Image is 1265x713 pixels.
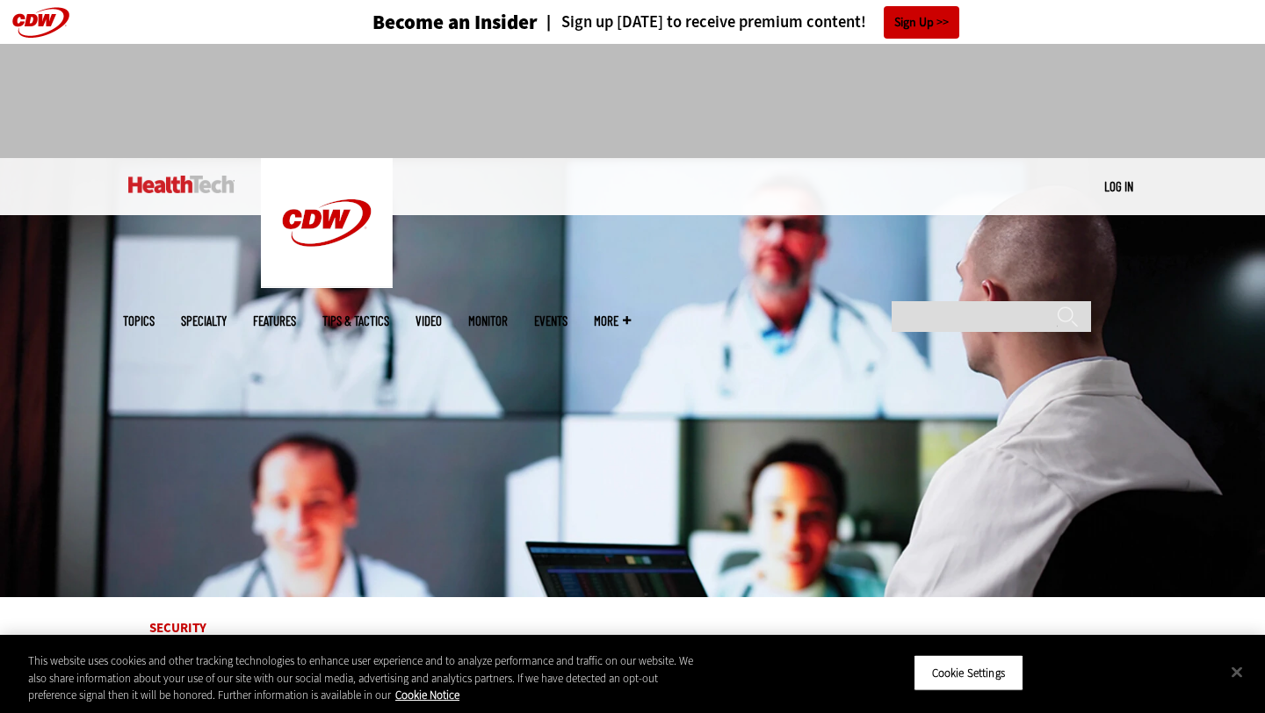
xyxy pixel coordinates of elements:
iframe: advertisement [313,61,952,140]
button: Cookie Settings [914,654,1023,691]
a: Tips & Tactics [322,314,389,328]
a: MonITor [468,314,508,328]
button: Close [1218,652,1256,691]
span: More [594,314,631,328]
img: Home [128,176,235,193]
a: Security [149,619,206,637]
a: More information about your privacy [395,688,459,702]
a: Log in [1104,178,1133,194]
div: User menu [1104,177,1133,196]
a: Sign Up [884,6,959,39]
span: Topics [123,314,155,328]
a: Events [534,314,567,328]
a: Sign up [DATE] to receive premium content! [538,14,866,31]
a: Become an Insider [307,12,538,32]
img: Home [261,158,393,288]
a: CDW [261,274,393,292]
span: Specialty [181,314,227,328]
h3: Become an Insider [372,12,538,32]
a: Features [253,314,296,328]
a: Video [416,314,442,328]
div: This website uses cookies and other tracking technologies to enhance user experience and to analy... [28,652,696,704]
